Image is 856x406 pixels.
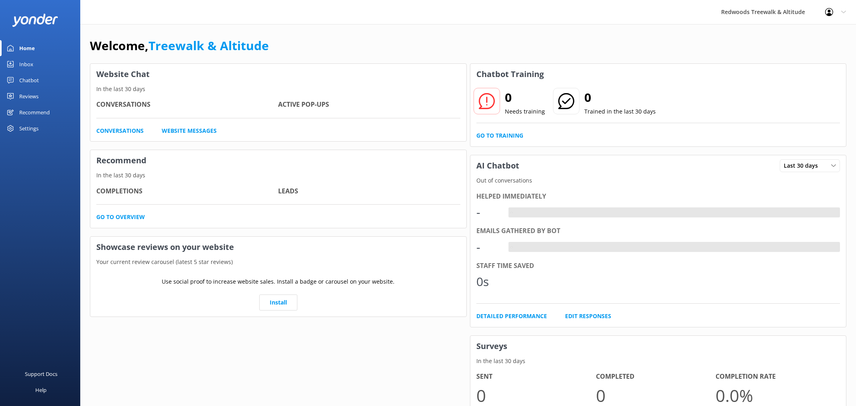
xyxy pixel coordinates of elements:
[90,258,466,266] p: Your current review carousel (latest 5 star reviews)
[278,99,460,110] h4: Active Pop-ups
[90,85,466,93] p: In the last 30 days
[90,237,466,258] h3: Showcase reviews on your website
[19,72,39,88] div: Chatbot
[470,64,550,85] h3: Chatbot Training
[476,203,500,222] div: -
[584,107,656,116] p: Trained in the last 30 days
[96,186,278,197] h4: Completions
[96,126,144,135] a: Conversations
[278,186,460,197] h4: Leads
[19,120,39,136] div: Settings
[90,36,269,55] h1: Welcome,
[784,161,823,170] span: Last 30 days
[19,56,33,72] div: Inbox
[90,64,466,85] h3: Website Chat
[505,107,545,116] p: Needs training
[476,371,596,382] h4: Sent
[25,366,57,382] div: Support Docs
[508,242,514,252] div: -
[476,226,840,236] div: Emails gathered by bot
[565,312,611,321] a: Edit Responses
[162,277,394,286] p: Use social proof to increase website sales. Install a badge or carousel on your website.
[90,150,466,171] h3: Recommend
[476,238,500,257] div: -
[584,88,656,107] h2: 0
[96,213,145,221] a: Go to overview
[476,272,500,291] div: 0s
[470,357,846,365] p: In the last 30 days
[505,88,545,107] h2: 0
[162,126,217,135] a: Website Messages
[716,371,835,382] h4: Completion Rate
[90,171,466,180] p: In the last 30 days
[19,40,35,56] div: Home
[470,155,525,176] h3: AI Chatbot
[259,294,297,311] a: Install
[476,131,523,140] a: Go to Training
[470,336,846,357] h3: Surveys
[12,14,58,27] img: yonder-white-logo.png
[96,99,278,110] h4: Conversations
[508,207,514,218] div: -
[35,382,47,398] div: Help
[470,176,846,185] p: Out of conversations
[148,37,269,54] a: Treewalk & Altitude
[19,88,39,104] div: Reviews
[476,312,547,321] a: Detailed Performance
[596,371,716,382] h4: Completed
[476,261,840,271] div: Staff time saved
[476,191,840,202] div: Helped immediately
[19,104,50,120] div: Recommend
